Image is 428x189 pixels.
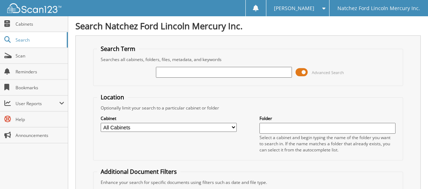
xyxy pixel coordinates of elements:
div: Enhance your search for specific documents using filters such as date and file type. [97,179,399,185]
span: Advanced Search [312,70,344,75]
label: Folder [259,115,396,121]
span: Natchez Ford Lincoln Mercury Inc. [337,6,420,10]
label: Cabinet [101,115,237,121]
span: Help [16,116,64,123]
span: Search [16,37,63,43]
span: Reminders [16,69,64,75]
div: Optionally limit your search to a particular cabinet or folder [97,105,399,111]
legend: Additional Document Filters [97,168,180,176]
span: [PERSON_NAME] [274,6,314,10]
h1: Search Natchez Ford Lincoln Mercury Inc. [75,20,421,32]
span: Cabinets [16,21,64,27]
span: Bookmarks [16,85,64,91]
legend: Location [97,93,128,101]
div: Searches all cabinets, folders, files, metadata, and keywords [97,56,399,63]
img: scan123-logo-white.svg [7,3,61,13]
span: Announcements [16,132,64,138]
legend: Search Term [97,45,139,53]
span: Scan [16,53,64,59]
span: User Reports [16,100,59,107]
div: Select a cabinet and begin typing the name of the folder you want to search in. If the name match... [259,134,396,153]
